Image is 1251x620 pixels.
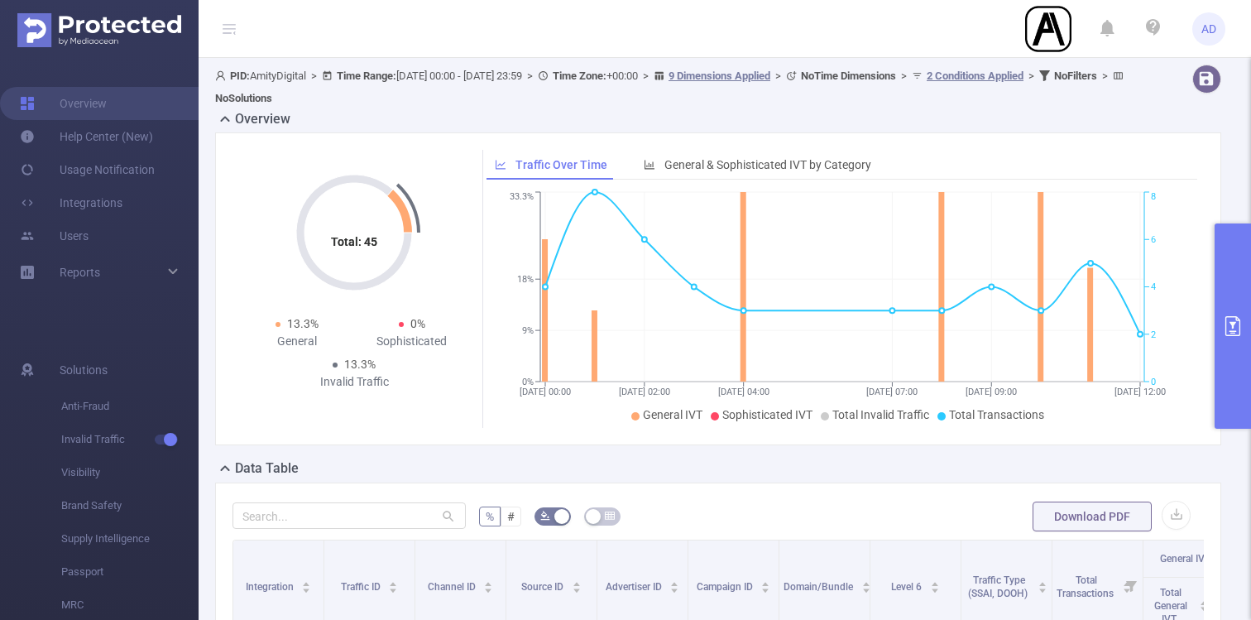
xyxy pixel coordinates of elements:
i: icon: caret-down [670,586,679,591]
tspan: 33.3% [510,192,534,203]
tspan: 18% [517,274,534,285]
span: > [1097,70,1113,82]
h2: Overview [235,109,290,129]
span: Brand Safety [61,489,199,522]
span: > [306,70,322,82]
i: icon: caret-down [1200,604,1209,609]
span: > [638,70,654,82]
i: icon: caret-down [930,586,939,591]
div: Sort [1038,579,1047,589]
i: icon: caret-up [484,579,493,584]
a: Reports [60,256,100,289]
div: Sort [572,579,582,589]
span: > [896,70,912,82]
div: Sort [861,579,871,589]
span: > [770,70,786,82]
span: 13.3% [287,317,319,330]
img: Protected Media [17,13,181,47]
span: Traffic ID [341,581,383,593]
tspan: 0 [1151,377,1156,387]
span: Level 6 [891,581,924,593]
i: icon: caret-down [484,586,493,591]
button: Download PDF [1033,502,1152,531]
tspan: [DATE] 09:00 [966,387,1017,397]
tspan: [DATE] 07:00 [866,387,918,397]
tspan: Total: 45 [331,235,377,248]
i: icon: caret-down [302,586,311,591]
tspan: [DATE] 04:00 [717,387,769,397]
span: Passport [61,555,199,589]
div: Sort [1199,598,1209,608]
span: Source ID [521,581,566,593]
tspan: 2 [1151,329,1156,340]
input: Search... [232,502,466,529]
span: General & Sophisticated IVT by Category [664,158,871,171]
div: Sort [388,579,398,589]
i: icon: table [605,511,615,521]
span: Reports [60,266,100,279]
span: Sophisticated IVT [722,408,812,421]
span: > [1023,70,1039,82]
div: Sort [760,579,770,589]
i: icon: caret-up [930,579,939,584]
i: icon: user [215,70,230,81]
i: icon: caret-down [761,586,770,591]
a: Integrations [20,186,122,219]
span: > [522,70,538,82]
tspan: 6 [1151,234,1156,245]
span: Supply Intelligence [61,522,199,555]
a: Help Center (New) [20,120,153,153]
tspan: [DATE] 02:00 [618,387,669,397]
i: icon: caret-up [861,579,870,584]
tspan: 8 [1151,192,1156,203]
u: 9 Dimensions Applied [669,70,770,82]
b: PID: [230,70,250,82]
div: Sort [301,579,311,589]
span: General IVT [643,408,702,421]
tspan: [DATE] 12:00 [1114,387,1166,397]
tspan: 4 [1151,282,1156,293]
b: Time Zone: [553,70,606,82]
i: icon: caret-up [572,579,581,584]
span: Domain/Bundle [784,581,856,593]
span: Campaign ID [697,581,755,593]
b: Time Range: [337,70,396,82]
span: Total Transactions [1057,574,1116,599]
i: icon: bg-colors [540,511,550,521]
h2: Data Table [235,459,299,478]
u: 2 Conditions Applied [927,70,1023,82]
tspan: [DATE] 00:00 [520,387,571,397]
tspan: 9% [522,325,534,336]
i: icon: caret-up [1038,579,1047,584]
i: icon: caret-up [761,579,770,584]
div: General [239,333,354,350]
span: Channel ID [428,581,478,593]
b: No Solutions [215,92,272,104]
i: icon: bar-chart [644,159,655,171]
span: # [507,510,515,523]
div: Invalid Traffic [297,373,412,391]
span: Solutions [60,353,108,387]
div: Sort [483,579,493,589]
span: 0% [410,317,425,330]
span: Traffic Over Time [515,158,607,171]
div: Sort [930,579,940,589]
span: General IVT [1160,553,1210,565]
span: Invalid Traffic [61,423,199,456]
i: icon: caret-down [389,586,398,591]
i: icon: caret-down [572,586,581,591]
i: icon: caret-up [1200,598,1209,603]
a: Usage Notification [20,153,155,186]
div: Sophisticated [354,333,469,350]
a: Overview [20,87,107,120]
span: Anti-Fraud [61,390,199,423]
span: Visibility [61,456,199,489]
i: icon: caret-up [670,579,679,584]
b: No Filters [1054,70,1097,82]
span: AD [1201,12,1216,46]
span: Total Invalid Traffic [832,408,929,421]
b: No Time Dimensions [801,70,896,82]
i: icon: caret-up [389,579,398,584]
a: Users [20,219,89,252]
i: icon: caret-up [302,579,311,584]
